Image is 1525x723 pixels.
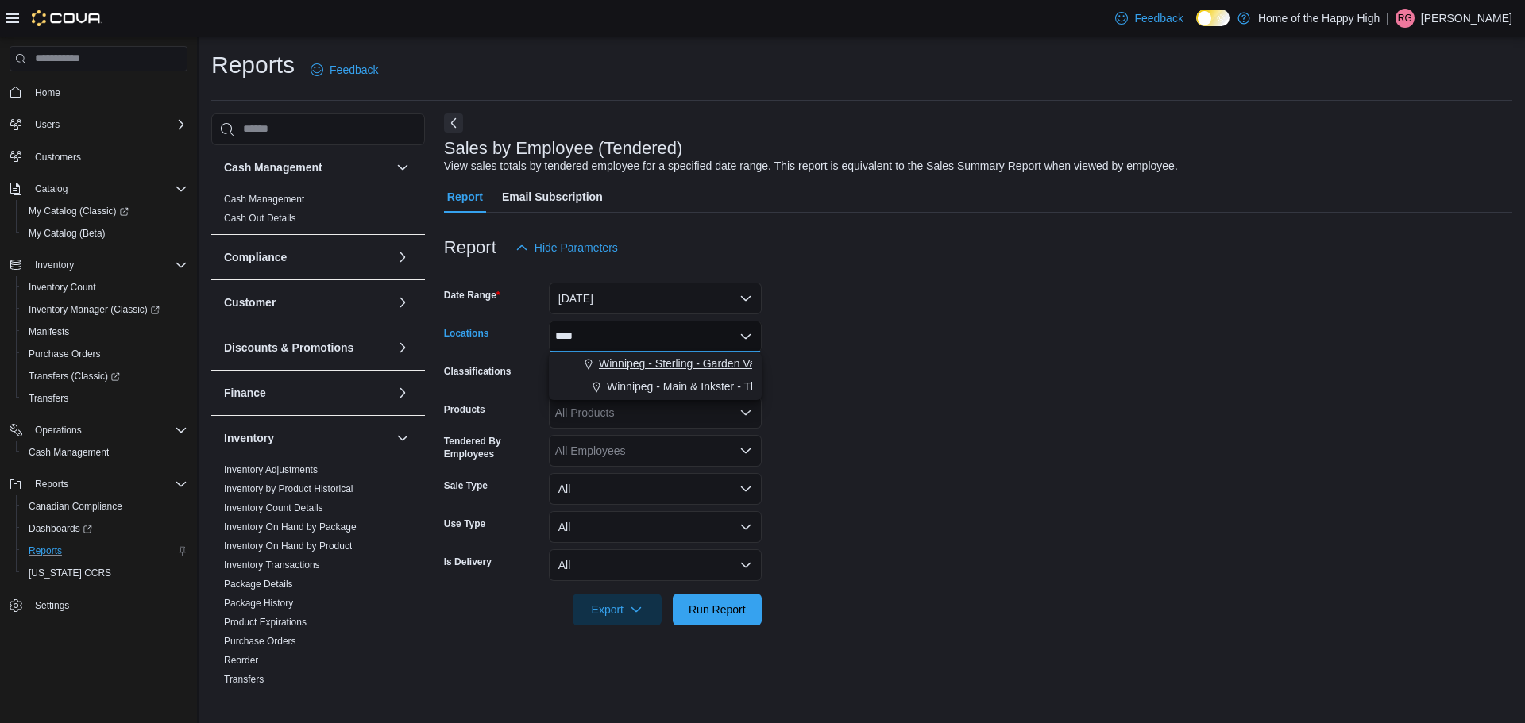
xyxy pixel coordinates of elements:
h3: Compliance [224,249,287,265]
a: Customers [29,148,87,167]
button: Reports [29,475,75,494]
h3: Customer [224,294,276,310]
span: Email Subscription [502,181,603,213]
span: [US_STATE] CCRS [29,567,111,579]
span: Home [35,87,60,99]
a: Inventory On Hand by Package [224,521,357,533]
a: Manifests [22,322,75,341]
span: Inventory On Hand by Product [224,540,352,552]
a: Inventory Manager (Classic) [16,298,194,321]
button: Run Report [673,594,762,625]
a: Transfers [22,389,75,408]
span: Settings [29,595,187,615]
span: Reports [29,475,187,494]
span: Inventory Count [22,278,187,297]
span: Transfers (Classic) [22,367,187,386]
button: Customer [224,294,390,310]
button: Discounts & Promotions [393,338,412,357]
button: All [549,473,762,505]
span: Inventory Count Details [224,502,323,514]
span: Purchase Orders [224,635,296,648]
a: Settings [29,596,75,615]
button: [US_STATE] CCRS [16,562,194,584]
a: [US_STATE] CCRS [22,563,118,583]
button: Catalog [29,179,74,198]
button: Reports [3,473,194,495]
p: Home of the Happy High [1258,9,1380,28]
div: Inventory [211,460,425,695]
span: Inventory Transactions [224,559,320,571]
label: Sale Type [444,479,488,492]
span: Inventory Manager (Classic) [22,300,187,319]
span: Reorder [224,654,258,667]
span: Catalog [29,179,187,198]
span: Feedback [1134,10,1183,26]
a: Cash Management [22,443,115,462]
span: Transfers [29,392,68,405]
button: Close list of options [739,330,752,343]
button: All [549,549,762,581]
label: Is Delivery [444,556,492,568]
button: Catalog [3,178,194,200]
button: All [549,511,762,543]
button: Manifests [16,321,194,343]
button: Purchase Orders [16,343,194,365]
a: Dashboards [22,519,98,538]
a: My Catalog (Classic) [22,202,135,221]
button: Winnipeg - Sterling - Garden Variety [549,352,762,375]
span: Dark Mode [1196,26,1197,27]
button: Winnipeg - Main & Inkster - The Joint [549,375,762,398]
button: Customer [393,293,412,312]
button: Inventory [29,256,80,275]
button: Inventory [3,254,194,276]
button: My Catalog (Beta) [16,222,194,244]
span: Dashboards [29,522,92,535]
a: Inventory On Hand by Product [224,540,352,552]
span: My Catalog (Classic) [29,205,129,217]
span: Inventory [35,259,74,271]
h3: Cash Management [224,160,322,175]
button: Finance [224,385,390,401]
a: Inventory Count Details [224,502,323,513]
span: Inventory Manager (Classic) [29,303,160,316]
span: Purchase Orders [29,348,101,360]
span: Package Details [224,578,293,590]
button: Open list of options [739,444,752,457]
span: RG [1398,9,1412,28]
span: Washington CCRS [22,563,187,583]
button: Home [3,81,194,104]
button: Users [29,115,66,134]
a: Home [29,83,67,102]
span: Hide Parameters [535,240,618,256]
a: Purchase Orders [22,344,107,363]
span: Inventory On Hand by Package [224,521,357,533]
a: My Catalog (Classic) [16,200,194,222]
span: Canadian Compliance [22,497,187,516]
input: Dark Mode [1196,10,1230,26]
button: Operations [3,419,194,441]
a: Cash Management [224,194,304,205]
span: Inventory [29,256,187,275]
a: Inventory Manager (Classic) [22,300,166,319]
button: [DATE] [549,283,762,314]
label: Date Range [444,289,500,302]
a: Package History [224,598,293,609]
button: Cash Management [224,160,390,175]
span: Users [29,115,187,134]
nav: Complex example [10,75,187,659]
span: Users [35,118,60,131]
a: Inventory Transactions [224,560,320,571]
span: My Catalog (Classic) [22,202,187,221]
a: Dashboards [16,517,194,540]
span: Product Expirations [224,616,307,629]
p: [PERSON_NAME] [1421,9,1512,28]
button: Users [3,113,194,136]
span: Inventory by Product Historical [224,483,353,495]
a: Feedback [1109,2,1189,34]
span: Customers [29,147,187,167]
span: Cash Management [224,193,304,206]
p: | [1386,9,1389,28]
span: My Catalog (Beta) [29,227,106,240]
button: Discounts & Promotions [224,340,390,356]
span: Report [447,181,483,213]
